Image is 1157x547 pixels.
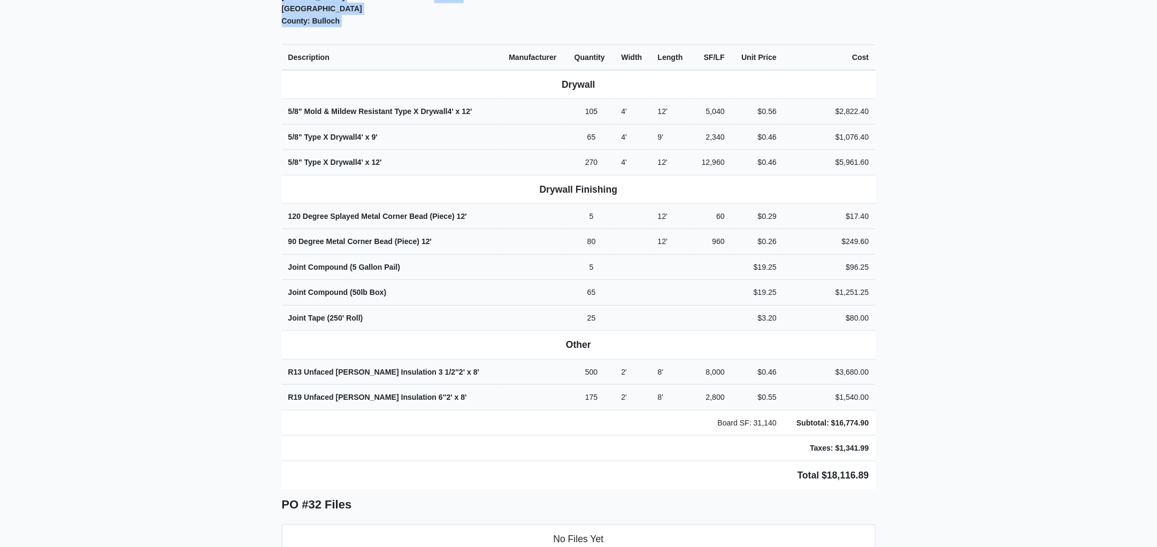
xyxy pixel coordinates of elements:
td: $19.25 [731,254,783,280]
b: Drywall [562,79,595,90]
span: 4' [357,133,363,141]
td: $19.25 [731,280,783,306]
span: 8' [461,393,467,401]
strong: Joint Compound (50lb Box) [288,288,387,297]
th: SF/LF [692,44,731,70]
strong: 5/8" Type X Drywall [288,133,378,141]
span: 8' [473,368,479,376]
td: $1,251.25 [783,280,875,306]
td: Subtotal: $16,774.90 [783,410,875,436]
span: 12' [658,158,668,166]
td: 65 [568,280,615,306]
td: $3,680.00 [783,359,875,385]
td: $249.60 [783,229,875,255]
td: 960 [692,229,731,255]
strong: Joint Tape (250' Roll) [288,314,363,322]
td: $0.26 [731,229,783,255]
b: Drywall Finishing [540,184,618,195]
td: $0.55 [731,385,783,411]
td: $0.56 [731,99,783,125]
td: 80 [568,229,615,255]
span: 12' [658,212,668,221]
th: Width [615,44,652,70]
td: $0.46 [731,359,783,385]
td: $2,822.40 [783,99,875,125]
h5: PO #32 Files [282,498,876,512]
strong: R19 Unfaced [PERSON_NAME] Insulation 6'' [288,393,467,401]
td: $17.40 [783,203,875,229]
span: 4' [622,107,627,116]
td: 25 [568,305,615,331]
span: 2' [622,368,627,376]
span: 12' [372,158,382,166]
span: 12' [658,237,668,246]
span: 2' [447,393,453,401]
td: $3.20 [731,305,783,331]
span: 12' [422,237,432,246]
td: Taxes: $1,341.99 [783,436,875,461]
span: 4' [448,107,454,116]
th: Manufacturer [502,44,568,70]
td: Total $18,116.89 [282,461,876,489]
strong: R13 Unfaced [PERSON_NAME] Insulation 3 1/2'' [288,368,480,376]
td: 500 [568,359,615,385]
strong: Joint Compound (5 Gallon Pail) [288,263,401,271]
span: 4' [357,158,363,166]
span: x [365,133,370,141]
td: 60 [692,203,731,229]
span: x [455,393,459,401]
strong: County: Bulloch [282,17,340,25]
td: 12,960 [692,150,731,176]
strong: 120 Degree Splayed Metal Corner Bead (Piece) [288,212,467,221]
span: 12' [658,107,668,116]
td: $96.25 [783,254,875,280]
span: 2' [459,368,465,376]
strong: 5/8" Mold & Mildew Resistant Type X Drywall [288,107,472,116]
span: 2' [622,393,627,401]
th: Unit Price [731,44,783,70]
td: 5 [568,254,615,280]
span: 9' [658,133,664,141]
td: 5 [568,203,615,229]
th: Length [652,44,693,70]
td: $0.29 [731,203,783,229]
b: Other [566,339,591,350]
td: $5,961.60 [783,150,875,176]
td: $0.46 [731,150,783,176]
strong: 5/8" Type X Drywall [288,158,382,166]
span: 12' [457,212,467,221]
span: x [456,107,460,116]
td: 5,040 [692,99,731,125]
td: $1,076.40 [783,124,875,150]
th: Quantity [568,44,615,70]
span: 12' [462,107,472,116]
td: 270 [568,150,615,176]
span: 4' [622,158,627,166]
td: 2,340 [692,124,731,150]
span: x [467,368,471,376]
td: 105 [568,99,615,125]
td: $80.00 [783,305,875,331]
span: Board SF: 31,140 [718,419,777,427]
span: 9' [372,133,378,141]
span: x [365,158,370,166]
span: 8' [658,368,664,376]
td: 65 [568,124,615,150]
td: $0.46 [731,124,783,150]
strong: 90 Degree Metal Corner Bead (Piece) [288,237,432,246]
td: $1,540.00 [783,385,875,411]
td: 2,800 [692,385,731,411]
td: 8,000 [692,359,731,385]
strong: [GEOGRAPHIC_DATA] [282,4,362,13]
th: Description [282,44,503,70]
span: 4' [622,133,627,141]
th: Cost [783,44,875,70]
td: 175 [568,385,615,411]
span: 8' [658,393,664,401]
